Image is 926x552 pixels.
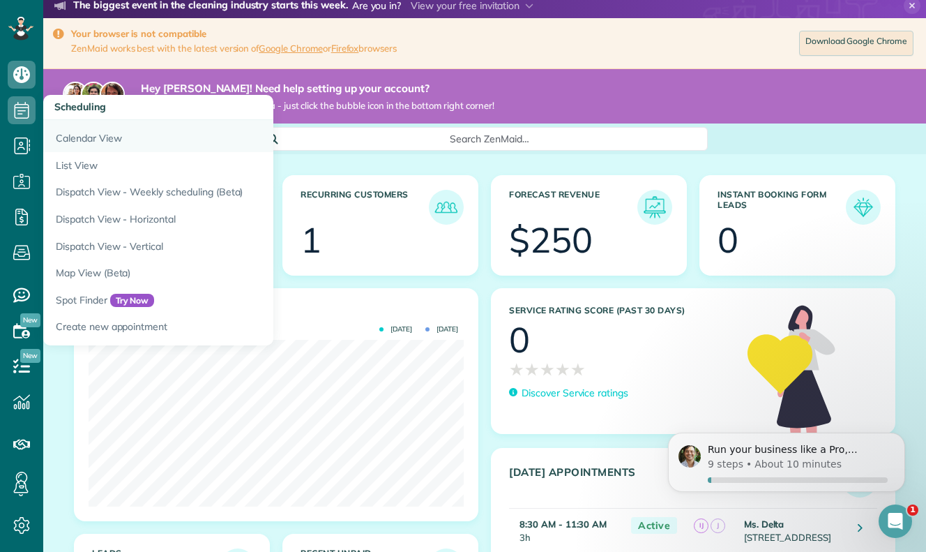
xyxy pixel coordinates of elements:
[879,505,912,538] iframe: Intercom live chat
[20,313,40,327] span: New
[71,28,397,40] strong: Your browser is not compatible
[570,357,586,382] span: ★
[54,17,613,35] li: The world’s leading virtual event for cleaning business owners.
[141,82,494,96] strong: Hey [PERSON_NAME]! Need help setting up your account?
[43,206,392,233] a: Dispatch View - Horizontal
[631,517,677,535] span: Active
[522,386,628,401] p: Discover Service ratings
[301,190,429,225] h3: Recurring Customers
[509,190,637,225] h3: Forecast Revenue
[718,223,738,258] div: 0
[509,508,624,551] td: 3h
[555,357,570,382] span: ★
[509,466,842,498] h3: [DATE] Appointments
[647,417,926,514] iframe: Intercom notifications message
[43,233,392,260] a: Dispatch View - Vertical
[43,287,392,314] a: Spot FinderTry Now
[54,100,106,113] span: Scheduling
[907,505,918,516] span: 1
[379,326,412,333] span: [DATE]
[20,349,40,363] span: New
[110,294,155,308] span: Try Now
[81,82,106,107] img: jorge-587dff0eeaa6aab1f244e6dc62b8924c3b6ad411094392a53c71c6c4a576187d.jpg
[141,100,494,112] span: Let us help you import your data - just click the bubble icon in the bottom right corner!
[43,260,392,287] a: Map View (Beta)
[92,306,464,319] h3: Actual Revenue this month
[43,120,392,152] a: Calendar View
[71,43,397,54] span: ZenMaid works best with the latest version of or browsers
[43,179,392,206] a: Dispatch View - Weekly scheduling (Beta)
[432,193,460,221] img: icon_recurring_customers-cf858462ba22bcd05b5a5880d41d6543d210077de5bb9ebc9590e49fd87d84ed.png
[509,306,734,315] h3: Service Rating score (past 30 days)
[519,519,607,530] strong: 8:30 AM - 11:30 AM
[540,357,555,382] span: ★
[509,386,628,401] a: Discover Service ratings
[524,357,540,382] span: ★
[799,31,913,56] a: Download Google Chrome
[43,152,392,179] a: List View
[718,190,846,225] h3: Instant Booking Form Leads
[100,82,125,107] img: michelle-19f622bdf1676172e81f8f8fba1fb50e276960ebfe0243fe18214015130c80e4.jpg
[711,519,725,533] span: J
[301,223,321,258] div: 1
[741,508,848,551] td: [STREET_ADDRESS]
[509,357,524,382] span: ★
[259,43,323,54] a: Google Chrome
[425,326,458,333] span: [DATE]
[849,193,877,221] img: icon_form_leads-04211a6a04a5b2264e4ee56bc0799ec3eb69b7e499cbb523a139df1d13a81ae0.png
[744,519,784,530] strong: Ms. Delta
[694,519,708,533] span: IJ
[331,43,359,54] a: Firefox
[43,313,392,345] a: Create new appointment
[509,223,593,258] div: $250
[641,193,669,221] img: icon_forecast_revenue-8c13a41c7ed35a8dcfafea3cbb826a0462acb37728057bba2d056411b612bbbe.png
[63,82,88,107] img: maria-72a9807cf96188c08ef61303f053569d2e2a8a1cde33d635c8a3ac13582a053d.jpg
[509,322,530,357] div: 0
